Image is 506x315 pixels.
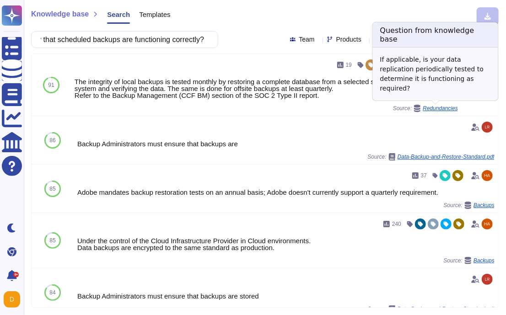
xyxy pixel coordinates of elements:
[31,11,89,18] span: Knowledge base
[48,82,54,88] span: 91
[299,36,315,43] span: Team
[444,257,495,264] span: Source:
[368,153,495,160] span: Source:
[77,189,495,196] div: Adobe mandates backup restoration tests on an annual basis; Adobe doesn't currently support a qua...
[398,306,495,312] span: Data-Backup-and-Restore-Standard.pdf
[49,186,55,192] span: 85
[392,221,401,227] span: 240
[49,238,55,243] span: 85
[423,106,458,111] span: Redundancies
[482,122,493,133] img: user
[373,22,498,47] h3: Question from knowledge base
[49,138,55,143] span: 86
[36,32,209,48] input: Search a question or template...
[336,36,361,43] span: Products
[373,48,498,101] div: If applicable, is your data replication periodically tested to determine it is functioning as req...
[4,291,20,308] img: user
[107,11,130,18] span: Search
[482,170,493,181] img: user
[482,219,493,230] img: user
[346,62,352,68] span: 19
[75,78,458,99] div: The integrity of local backups is tested monthly by restoring a complete database from a selected...
[13,272,19,278] div: 9+
[49,290,55,295] span: 84
[77,237,495,251] div: Under the control of the Cloud Infrastructure Provider in Cloud environments. Data backups are en...
[77,140,495,147] div: Backup Administrators must ensure that backups are
[77,293,495,299] div: Backup Administrators must ensure that backups are stored
[474,258,495,263] span: Backups
[474,203,495,208] span: Backups
[139,11,170,18] span: Templates
[2,289,27,310] button: user
[393,105,458,112] span: Source:
[368,305,495,313] span: Source:
[398,154,495,160] span: Data-Backup-and-Restore-Standard.pdf
[421,173,427,178] span: 37
[482,274,493,285] img: user
[444,202,495,209] span: Source:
